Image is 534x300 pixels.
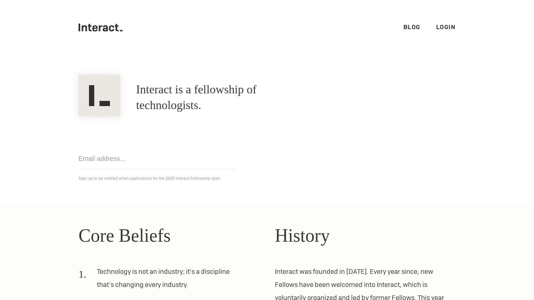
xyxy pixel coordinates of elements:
[79,222,259,249] h2: Core Beliefs
[79,175,455,182] p: Sign-up to be notified when applications for the 2025 Interact Fellowship open.
[79,148,236,169] input: Email address...
[136,82,313,113] h1: Interact is a fellowship of technologists.
[275,222,455,249] h2: History
[79,265,243,296] li: Technology is not an industry; it’s a discipline that’s changing every industry.
[79,75,120,117] img: Interact Logo
[403,23,420,31] a: Blog
[436,23,456,31] a: Login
